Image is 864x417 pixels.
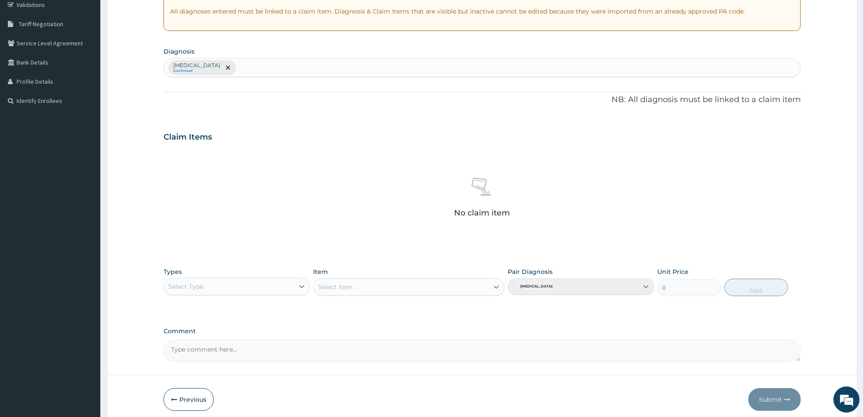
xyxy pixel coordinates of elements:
[19,20,63,28] span: Tariff Negotiation
[16,44,35,65] img: d_794563401_company_1708531726252_794563401
[724,279,788,296] button: Add
[164,133,212,142] h3: Claim Items
[170,7,794,16] p: All diagnoses entered must be linked to a claim item. Diagnosis & Claim Items that are visible bu...
[51,110,120,198] span: We're online!
[164,388,214,411] button: Previous
[508,267,553,276] label: Pair Diagnosis
[454,208,510,217] p: No claim item
[164,328,801,335] label: Comment
[748,388,801,411] button: Submit
[657,267,689,276] label: Unit Price
[45,49,147,60] div: Chat with us now
[143,4,164,25] div: Minimize live chat window
[164,94,801,106] p: NB: All diagnosis must be linked to a claim item
[313,267,328,276] label: Item
[164,47,195,56] label: Diagnosis
[164,268,182,276] label: Types
[4,238,166,269] textarea: Type your message and hit 'Enter'
[168,282,203,291] div: Select Type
